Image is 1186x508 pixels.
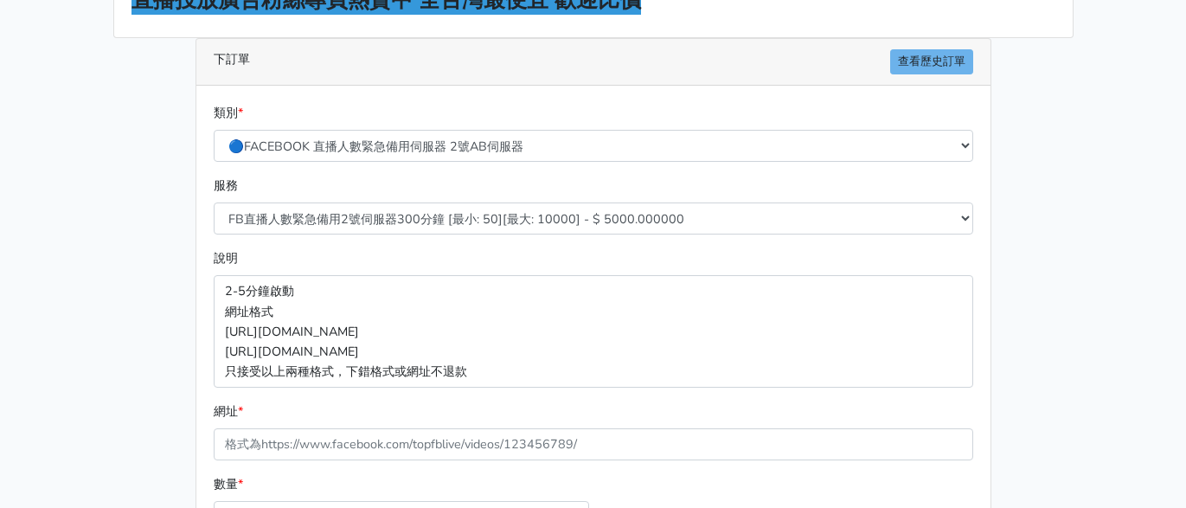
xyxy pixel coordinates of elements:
[196,39,990,86] div: 下訂單
[214,248,238,268] label: 說明
[214,402,243,421] label: 網址
[214,474,243,494] label: 數量
[214,275,973,387] p: 2-5分鐘啟動 網址格式 [URL][DOMAIN_NAME] [URL][DOMAIN_NAME] 只接受以上兩種格式，下錯格式或網址不退款
[214,428,973,460] input: 格式為https://www.facebook.com/topfblive/videos/123456789/
[214,176,238,196] label: 服務
[890,49,973,74] a: 查看歷史訂單
[214,103,243,123] label: 類別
